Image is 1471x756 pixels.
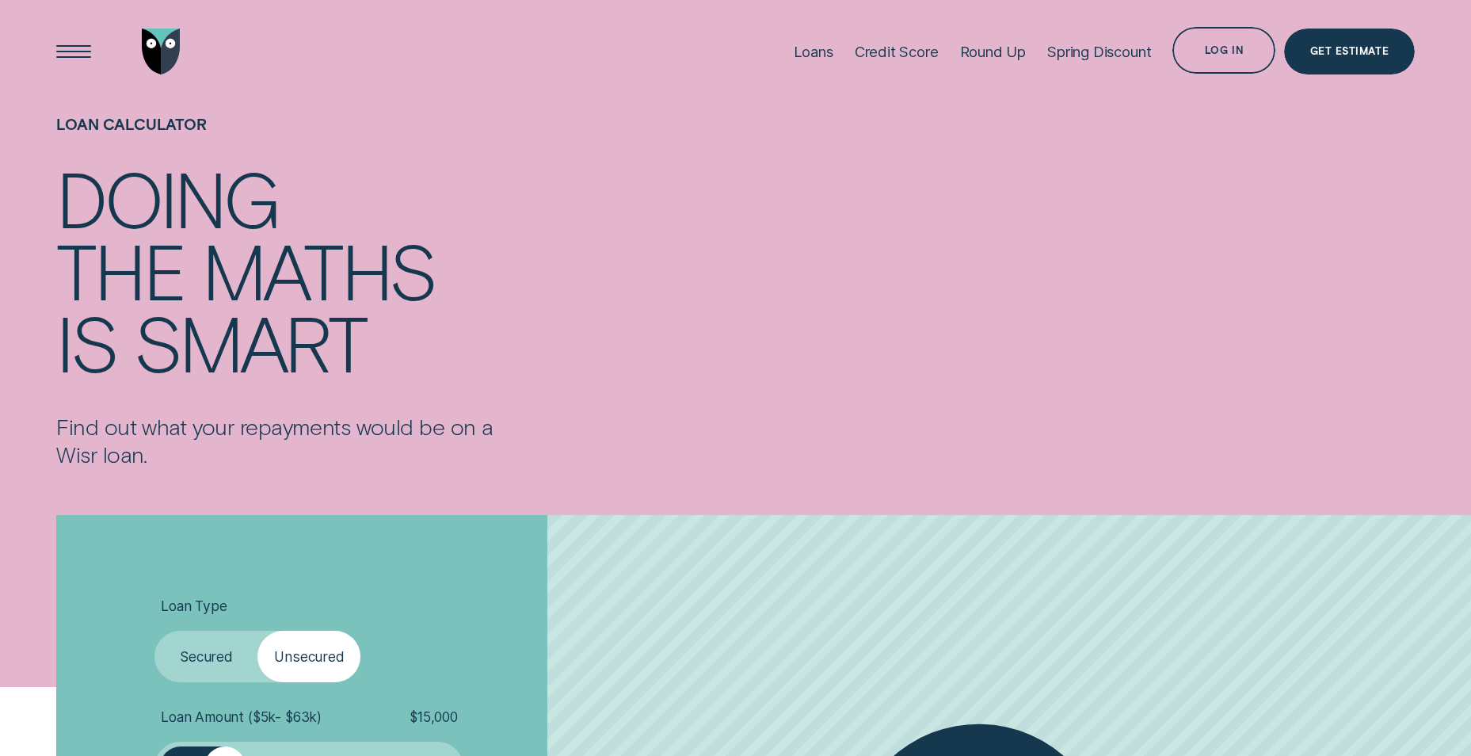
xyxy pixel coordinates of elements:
[56,235,184,307] div: the
[134,307,365,379] div: smart
[202,235,435,307] div: maths
[1284,29,1414,74] a: Get Estimate
[1172,27,1275,73] button: Log in
[56,307,116,379] div: is
[161,598,227,615] span: Loan Type
[161,708,322,726] span: Loan Amount ( $5k - $63k )
[257,631,360,682] label: Unsecured
[960,43,1027,60] div: Round Up
[794,43,833,60] div: Loans
[56,413,502,468] p: Find out what your repayments would be on a Wisr loan.
[51,29,97,74] button: Open Menu
[142,29,181,74] img: Wisr
[56,116,502,162] h1: Loan Calculator
[855,43,939,60] div: Credit Score
[1047,43,1151,60] div: Spring Discount
[56,162,277,235] div: Doing
[56,162,502,378] h4: Doing the maths is smart
[154,631,257,682] label: Secured
[410,708,458,726] span: $ 15,000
